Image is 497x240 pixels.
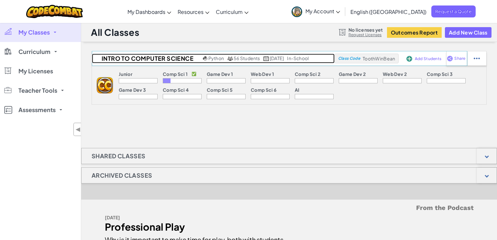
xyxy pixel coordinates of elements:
[216,8,243,15] span: Curriculum
[339,71,366,77] p: Game Dev 2
[105,222,284,232] div: Professional Play
[227,56,233,61] img: MultipleUsers.png
[82,148,156,164] h1: Shared Classes
[295,87,300,92] p: AI
[91,26,139,38] h1: All Classes
[18,68,53,74] span: My Licenses
[350,8,426,15] span: English ([GEOGRAPHIC_DATA])
[347,3,430,20] a: English ([GEOGRAPHIC_DATA])
[406,56,412,62] img: IconAddStudents.svg
[203,56,208,61] img: python.png
[97,77,113,93] img: logo
[208,55,224,61] span: Python
[213,3,252,20] a: Curriculum
[105,203,474,213] h5: From the Podcast
[105,213,284,222] div: [DATE]
[270,55,284,61] span: [DATE]
[75,125,81,134] span: ◀
[207,71,233,77] p: Game Dev 1
[234,55,260,61] span: 56 Students
[454,57,465,60] span: Share
[447,56,453,61] img: IconShare_Purple.svg
[163,71,188,77] p: Comp Sci 1
[363,56,395,61] span: ToothWinBean
[288,1,343,22] a: My Account
[305,8,340,15] span: My Account
[263,56,269,61] img: calendar.svg
[427,71,453,77] p: Comp Sci 3
[26,5,83,18] img: CodeCombat logo
[474,56,480,61] img: IconStudentEllipsis.svg
[124,3,174,20] a: My Dashboards
[92,54,335,63] a: Intro to Computer Science Python 56 Students [DATE] in-school
[174,3,213,20] a: Resources
[445,27,491,38] button: Add New Class
[348,27,383,32] span: No licenses yet
[192,71,196,77] p: ✅
[251,87,276,92] p: Comp Sci 6
[295,71,320,77] p: Comp Sci 2
[82,167,162,183] h1: Archived Classes
[207,87,233,92] p: Comp Sci 5
[163,87,189,92] p: Comp Sci 4
[18,107,56,113] span: Assessments
[119,71,132,77] p: Junior
[287,56,309,61] div: in-school
[292,6,302,17] img: avatar
[18,49,50,55] span: Curriculum
[92,54,201,63] h2: Intro to Computer Science
[18,88,57,93] span: Teacher Tools
[431,5,476,17] a: Request a Quote
[18,29,50,35] span: My Classes
[251,71,274,77] p: Web Dev 1
[383,71,407,77] p: Web Dev 2
[348,32,383,37] a: Request Licenses
[178,8,204,15] span: Resources
[119,87,146,92] p: Game Dev 3
[387,27,442,38] button: Outcomes Report
[338,57,360,60] span: Class Code
[127,8,165,15] span: My Dashboards
[415,57,441,61] span: Add Students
